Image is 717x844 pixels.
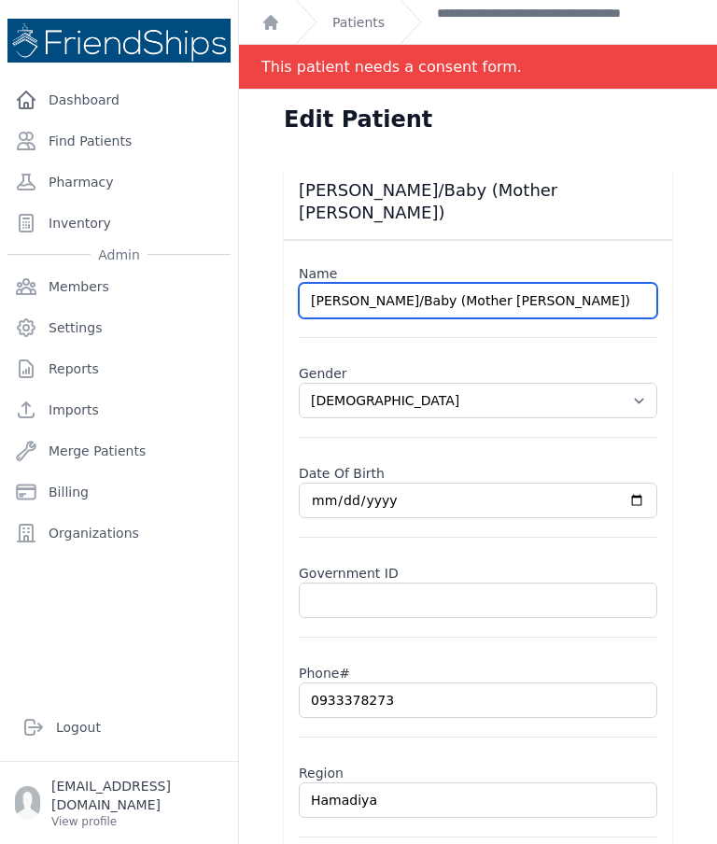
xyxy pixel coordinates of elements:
[284,105,432,134] h1: Edit Patient
[51,814,223,829] p: View profile
[7,163,231,201] a: Pharmacy
[299,357,657,383] label: Gender
[7,432,231,470] a: Merge Patients
[261,45,522,89] div: This patient needs a consent form.
[299,556,657,583] label: Government ID
[7,350,231,387] a: Reports
[7,81,231,119] a: Dashboard
[7,19,231,63] img: Medical Missions EMR
[299,257,657,283] label: Name
[7,204,231,242] a: Inventory
[299,179,657,224] h3: [PERSON_NAME]/Baby (Mother [PERSON_NAME])
[299,656,657,682] label: Phone#
[51,777,223,814] p: [EMAIL_ADDRESS][DOMAIN_NAME]
[299,457,657,483] label: Date Of Birth
[239,45,717,90] div: Notification
[15,709,223,746] a: Logout
[91,246,148,264] span: Admin
[332,13,385,32] a: Patients
[7,268,231,305] a: Members
[7,122,231,160] a: Find Patients
[299,756,657,782] label: Region
[7,514,231,552] a: Organizations
[15,777,223,829] a: [EMAIL_ADDRESS][DOMAIN_NAME] View profile
[7,309,231,346] a: Settings
[7,391,231,429] a: Imports
[7,473,231,511] a: Billing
